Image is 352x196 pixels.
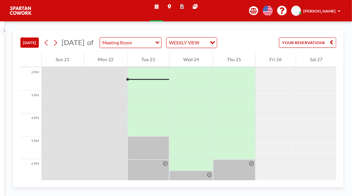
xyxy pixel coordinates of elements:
[9,5,32,16] img: organization-logo
[20,37,39,48] button: [DATE]
[20,68,41,91] div: 2 PM
[20,113,41,136] div: 4 PM
[20,136,41,159] div: 5 PM
[294,8,299,13] span: KS
[279,37,336,48] button: YOUR RESERVATIONS
[201,39,206,46] input: Search for option
[213,53,255,67] div: Thu 25
[296,53,337,67] div: Sat 27
[20,91,41,114] div: 3 PM
[87,38,93,47] span: of
[100,37,156,48] input: Meeting Room
[84,53,128,67] div: Mon 22
[166,37,217,48] div: Search for option
[303,9,336,13] span: [PERSON_NAME]
[128,53,169,67] div: Tue 23
[256,53,296,67] div: Fri 26
[168,39,200,46] span: WEEKLY VIEW
[42,53,84,67] div: Sun 21
[62,38,85,47] span: [DATE]
[169,53,213,67] div: Wed 24
[20,159,41,182] div: 6 PM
